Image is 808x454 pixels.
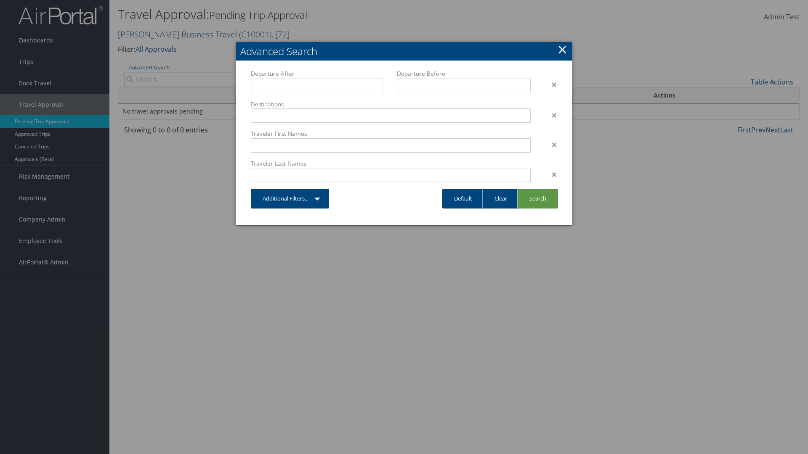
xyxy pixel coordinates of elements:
[251,159,531,168] label: Traveler Last Names
[236,42,572,61] h2: Advanced Search
[251,129,531,138] label: Traveler First Names
[537,169,563,179] div: ×
[537,110,563,120] div: ×
[442,189,484,209] a: Default
[537,79,563,90] div: ×
[537,140,563,150] div: ×
[397,69,530,78] label: Departure Before
[251,189,329,209] a: Additional Filters...
[482,189,519,209] a: Clear
[517,189,558,209] a: Search
[251,69,384,78] label: Departure After
[558,41,567,58] a: Close
[251,100,531,108] label: Destinations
